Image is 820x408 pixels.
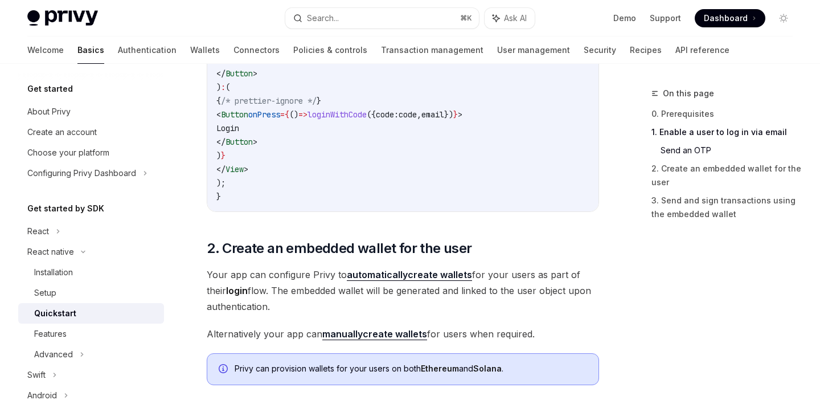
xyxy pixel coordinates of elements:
[285,109,289,120] span: {
[27,146,109,160] div: Choose your platform
[225,164,244,174] span: View
[216,137,225,147] span: </
[651,160,802,191] a: 2. Create an embedded wallet for the user
[444,109,453,120] span: })
[27,105,71,119] div: About Privy
[207,267,599,315] span: Your app can configure Privy to for your users as part of their flow. The embedded wallet will be...
[233,36,280,64] a: Connectors
[27,245,74,259] div: React native
[695,9,765,27] a: Dashboard
[367,109,376,120] span: ({
[225,137,253,147] span: Button
[221,109,248,120] span: Button
[322,328,363,340] strong: manually
[399,109,417,120] span: code
[34,266,73,279] div: Installation
[285,8,478,28] button: Search...⌘K
[675,36,729,64] a: API reference
[651,191,802,223] a: 3. Send and sign transactions using the embedded wallet
[27,36,64,64] a: Welcome
[34,327,67,341] div: Features
[216,68,225,79] span: </
[216,191,221,202] span: }
[27,389,57,402] div: Android
[317,96,321,106] span: }
[458,109,462,120] span: >
[221,96,317,106] span: /* prettier-ignore */
[421,109,444,120] span: email
[453,109,458,120] span: }
[651,105,802,123] a: 0. Prerequisites
[497,36,570,64] a: User management
[216,150,221,161] span: )
[27,166,136,180] div: Configuring Privy Dashboard
[216,164,225,174] span: </
[27,225,49,238] div: React
[27,202,104,215] h5: Get started by SDK
[244,164,248,174] span: >
[226,285,248,296] strong: login
[18,262,164,283] a: Installation
[77,36,104,64] a: Basics
[651,123,802,141] a: 1. Enable a user to log in via email
[216,96,221,106] span: {
[347,269,472,281] a: automaticallycreate wallets
[347,269,408,280] strong: automatically
[190,36,220,64] a: Wallets
[630,36,662,64] a: Recipes
[27,125,97,139] div: Create an account
[207,239,471,258] span: 2. Create an embedded wallet for the user
[289,109,298,120] span: ()
[18,303,164,324] a: Quickstart
[216,82,221,92] span: )
[18,324,164,344] a: Features
[661,141,802,160] a: Send an OTP
[704,13,748,24] span: Dashboard
[248,109,280,120] span: onPress
[18,122,164,142] a: Create an account
[280,109,285,120] span: =
[460,14,472,23] span: ⌘ K
[253,68,257,79] span: >
[225,82,230,92] span: (
[774,9,793,27] button: Toggle dark mode
[253,137,257,147] span: >
[225,68,253,79] span: Button
[221,82,225,92] span: :
[27,82,73,96] h5: Get started
[421,364,459,373] strong: Ethereum
[216,178,225,188] span: );
[216,109,221,120] span: <
[376,109,399,120] span: code:
[27,10,98,26] img: light logo
[34,286,56,300] div: Setup
[118,36,177,64] a: Authentication
[473,364,502,373] strong: Solana
[18,142,164,163] a: Choose your platform
[207,326,599,342] span: Alternatively your app can for users when required.
[307,109,367,120] span: loginWithCode
[34,348,73,361] div: Advanced
[307,11,339,25] div: Search...
[27,368,46,382] div: Swift
[485,8,535,28] button: Ask AI
[322,328,427,340] a: manuallycreate wallets
[18,101,164,122] a: About Privy
[417,109,421,120] span: ,
[219,364,230,376] svg: Info
[650,13,681,24] a: Support
[18,283,164,303] a: Setup
[221,150,225,161] span: }
[381,36,483,64] a: Transaction management
[235,363,587,376] div: Privy can provision wallets for your users on both and .
[584,36,616,64] a: Security
[216,123,239,133] span: Login
[504,13,527,24] span: Ask AI
[663,87,714,100] span: On this page
[34,307,76,320] div: Quickstart
[293,36,367,64] a: Policies & controls
[613,13,636,24] a: Demo
[298,109,307,120] span: =>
